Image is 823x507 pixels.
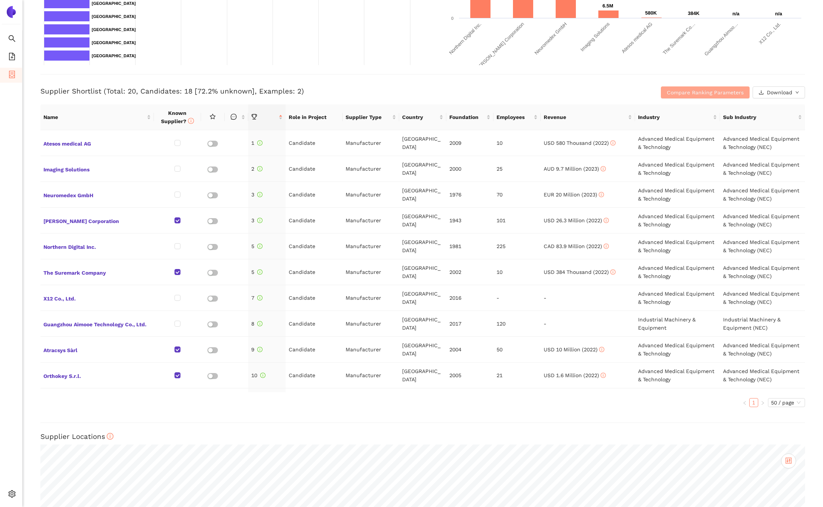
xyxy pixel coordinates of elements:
[544,140,616,146] span: USD 580 Thousand (2022)
[92,40,136,45] text: [GEOGRAPHIC_DATA]
[446,337,494,363] td: 2004
[343,130,399,156] td: Manufacturer
[544,243,609,249] span: CAD 83.9 Million (2022)
[446,311,494,337] td: 2017
[446,233,494,259] td: 1981
[732,11,740,16] text: n/a
[601,373,606,378] span: info-circle
[446,259,494,285] td: 2002
[494,363,541,388] td: 21
[346,113,391,121] span: Supplier Type
[740,398,749,407] li: Previous Page
[343,337,399,363] td: Manufacturer
[599,192,604,197] span: info-circle
[43,113,145,121] span: Name
[40,104,154,130] th: this column's title is Name,this column is sortable
[544,192,604,198] span: EUR 20 Million (2023)
[579,21,611,52] text: Imaging Solutions
[635,337,720,363] td: Advanced Medical Equipment & Technology
[251,346,262,352] span: 9
[286,259,342,285] td: Candidate
[544,166,606,172] span: AUD 9.7 Million (2023)
[257,140,262,146] span: info-circle
[635,259,720,285] td: Advanced Medical Equipment & Technology
[720,156,805,182] td: Advanced Medical Equipment & Technology (NEC)
[251,269,262,275] span: 5
[638,113,711,121] span: Industry
[720,208,805,233] td: Advanced Medical Equipment & Technology (NEC)
[446,130,494,156] td: 2009
[750,398,758,407] a: 1
[749,398,758,407] li: 1
[92,14,136,19] text: [GEOGRAPHIC_DATA]
[286,104,342,130] th: Role in Project
[768,398,805,407] div: Page Size
[720,104,805,130] th: this column's title is Sub Industry,this column is sortable
[758,21,782,45] text: X12 Co., Ltd.
[251,114,257,120] span: trophy
[43,293,151,303] span: X12 Co., Ltd.
[286,337,342,363] td: Candidate
[343,311,399,337] td: Manufacturer
[494,337,541,363] td: 50
[494,130,541,156] td: 10
[661,86,750,98] button: Compare Ranking Parameters
[635,130,720,156] td: Advanced Medical Equipment & Technology
[286,208,342,233] td: Candidate
[604,218,609,223] span: info-circle
[785,457,792,464] span: control
[703,21,739,57] text: Guangzhou Aimoo…
[251,217,262,223] span: 3
[720,130,805,156] td: Advanced Medical Equipment & Technology (NEC)
[43,164,151,174] span: Imaging Solutions
[494,233,541,259] td: 225
[610,140,616,146] span: info-circle
[635,363,720,388] td: Advanced Medical Equipment & Technology
[399,259,446,285] td: [GEOGRAPHIC_DATA]
[635,311,720,337] td: Industrial Machinery & Equipment
[286,285,342,311] td: Candidate
[40,432,805,442] h3: Supplier Locations
[635,388,720,414] td: Electronic Equipment & Parts
[43,241,151,251] span: Northern Digital Inc.
[494,208,541,233] td: 101
[399,208,446,233] td: [GEOGRAPHIC_DATA]
[286,233,342,259] td: Candidate
[43,319,151,329] span: Guangzhou Aimooe Technology Co., Ltd.
[446,156,494,182] td: 2000
[599,347,604,352] span: info-circle
[604,244,609,249] span: info-circle
[43,138,151,148] span: Atesos medical AG
[257,321,262,326] span: info-circle
[8,488,16,503] span: setting
[8,68,16,83] span: container
[402,113,438,121] span: Country
[257,244,262,249] span: info-circle
[544,372,606,378] span: USD 1.6 Million (2022)
[767,88,792,97] span: Download
[496,113,532,121] span: Employees
[43,370,151,380] span: Orthokey S.r.l.
[257,295,262,300] span: info-circle
[635,104,720,130] th: this column's title is Industry,this column is sortable
[753,86,805,98] button: downloadDownloaddown
[494,259,541,285] td: 10
[446,363,494,388] td: 2005
[286,182,342,208] td: Candidate
[771,398,802,407] span: 50 / page
[399,130,446,156] td: [GEOGRAPHIC_DATA]
[720,337,805,363] td: Advanced Medical Equipment & Technology (NEC)
[43,345,151,354] span: Atracsys Sàrl
[635,156,720,182] td: Advanced Medical Equipment & Technology
[720,388,805,414] td: Electronic Equipment & Parts (NEC)
[251,372,265,378] span: 10
[635,285,720,311] td: Advanced Medical Equipment & Technology
[446,388,494,414] td: 1989
[720,285,805,311] td: Advanced Medical Equipment & Technology (NEC)
[742,401,747,405] span: left
[40,86,550,96] h3: Supplier Shortlist (Total: 20, Candidates: 18 [72.2% unknown], Examples: 2)
[92,27,136,32] text: [GEOGRAPHIC_DATA]
[446,285,494,311] td: 2016
[43,190,151,199] span: Neuromedex GmbH
[544,321,546,327] span: -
